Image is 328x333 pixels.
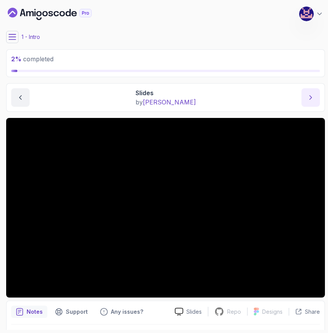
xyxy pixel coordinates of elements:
button: next content [301,88,320,107]
p: 1 - Intro [22,33,40,41]
p: Slides [186,308,202,316]
button: Support button [50,306,92,318]
p: Share [305,308,320,316]
span: [PERSON_NAME] [143,98,196,106]
p: by [136,98,196,107]
span: 2 % [11,55,22,63]
a: Dashboard [8,8,109,20]
p: Repo [227,308,241,316]
button: Feedback button [95,306,148,318]
p: Any issues? [111,308,143,316]
button: user profile image [299,6,323,22]
p: Notes [27,308,43,316]
span: completed [11,55,54,63]
button: notes button [11,306,47,318]
p: Designs [262,308,283,316]
button: previous content [11,88,30,107]
p: Support [66,308,88,316]
img: user profile image [299,7,314,21]
button: Share [289,308,320,316]
a: Slides [169,308,208,316]
p: Slides [136,88,196,98]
